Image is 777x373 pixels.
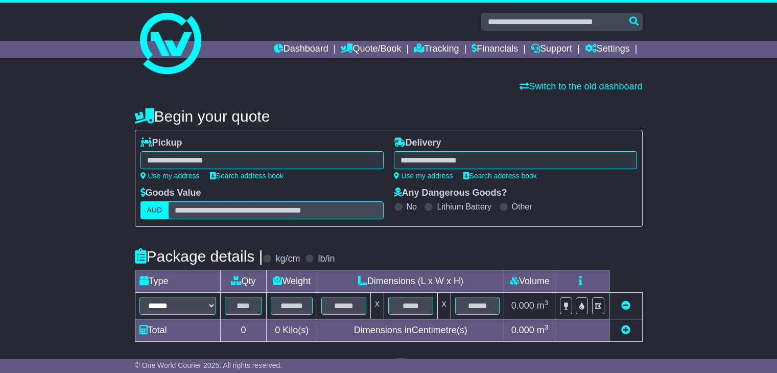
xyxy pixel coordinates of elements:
[140,201,169,219] label: AUD
[341,41,401,58] a: Quote/Book
[520,81,642,91] a: Switch to the old dashboard
[545,323,549,331] sup: 3
[504,270,555,293] td: Volume
[275,253,300,265] label: kg/cm
[414,41,459,58] a: Tracking
[220,319,267,342] td: 0
[317,270,504,293] td: Dimensions (L x W x H)
[135,108,643,125] h4: Begin your quote
[267,319,317,342] td: Kilo(s)
[394,188,507,199] label: Any Dangerous Goods?
[621,300,630,311] a: Remove this item
[140,188,201,199] label: Goods Value
[437,202,491,212] label: Lithium Battery
[511,325,534,335] span: 0.000
[220,270,267,293] td: Qty
[135,248,263,265] h4: Package details |
[621,325,630,335] a: Add new item
[210,172,284,180] a: Search address book
[370,293,384,319] td: x
[463,172,537,180] a: Search address book
[275,325,280,335] span: 0
[394,137,441,149] label: Delivery
[545,299,549,307] sup: 3
[318,253,335,265] label: lb/in
[140,172,200,180] a: Use my address
[531,41,572,58] a: Support
[407,202,417,212] label: No
[135,361,282,369] span: © One World Courier 2025. All rights reserved.
[537,300,549,311] span: m
[437,293,451,319] td: x
[585,41,630,58] a: Settings
[140,137,182,149] label: Pickup
[511,300,534,311] span: 0.000
[512,202,532,212] label: Other
[394,172,453,180] a: Use my address
[317,319,504,342] td: Dimensions in Centimetre(s)
[267,270,317,293] td: Weight
[135,270,220,293] td: Type
[135,319,220,342] td: Total
[274,41,328,58] a: Dashboard
[472,41,518,58] a: Financials
[537,325,549,335] span: m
